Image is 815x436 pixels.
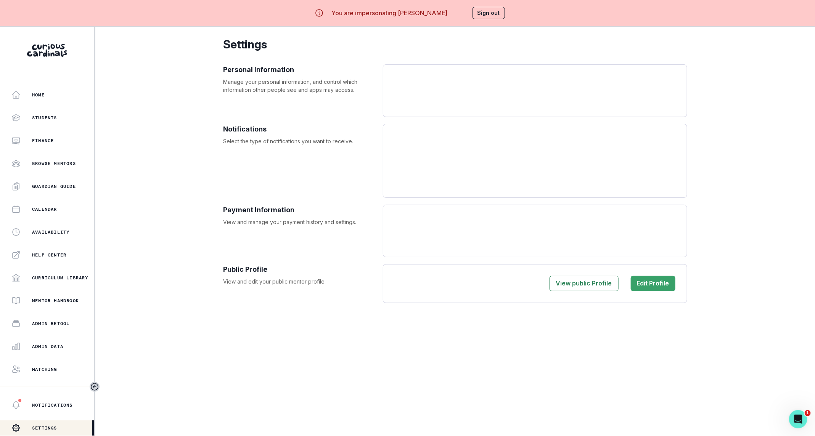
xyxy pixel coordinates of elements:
p: Calendar [32,206,57,212]
button: Edit Profile [631,276,675,291]
p: View and edit your public mentor profile. [223,277,376,285]
p: View and manage your payment history and settings. [223,218,376,226]
p: Help Center [32,252,66,258]
p: Notifications [223,124,376,134]
img: Curious Cardinals Logo [27,44,67,57]
span: 1 [805,410,811,416]
button: View public Profile [550,276,619,291]
button: Toggle sidebar [90,382,100,392]
p: Students [32,115,57,121]
p: Settings [223,36,687,53]
p: Curriculum Library [32,275,88,281]
p: Finance [32,138,54,144]
button: Sign out [473,7,505,19]
p: Notifications [32,402,73,408]
p: Matching [32,366,57,372]
p: Home [32,92,45,98]
p: Select the type of notifications you want to receive. [223,137,376,145]
p: Settings [32,425,57,431]
p: Browse Mentors [32,160,76,167]
p: Payment Information [223,205,376,215]
p: Guardian Guide [32,183,76,189]
p: Mentor Handbook [32,298,79,304]
p: Admin Retool [32,321,69,327]
p: Personal Information [223,64,376,75]
p: Availability [32,229,69,235]
iframe: Intercom live chat [789,410,807,428]
p: You are impersonating [PERSON_NAME] [331,8,447,18]
p: Manage your personal information, and control which information other people see and apps may acc... [223,78,376,94]
p: Public Profile [223,264,376,274]
p: Admin Data [32,343,63,349]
